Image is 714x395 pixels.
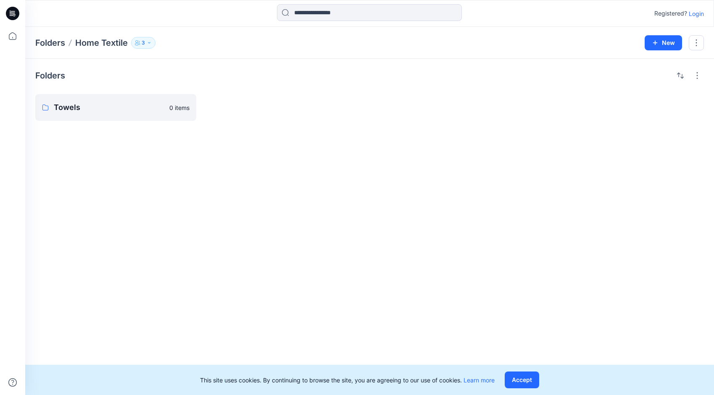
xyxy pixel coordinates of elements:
p: 3 [142,38,145,47]
p: Home Textile [75,37,128,49]
a: Folders [35,37,65,49]
a: Towels0 items [35,94,196,121]
p: Registered? [654,8,687,18]
button: 3 [131,37,155,49]
button: New [645,35,682,50]
p: Login [689,9,704,18]
a: Learn more [464,377,495,384]
h4: Folders [35,71,65,81]
p: This site uses cookies. By continuing to browse the site, you are agreeing to our use of cookies. [200,376,495,385]
p: Towels [54,102,164,113]
button: Accept [505,371,539,388]
p: 0 items [169,103,190,112]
